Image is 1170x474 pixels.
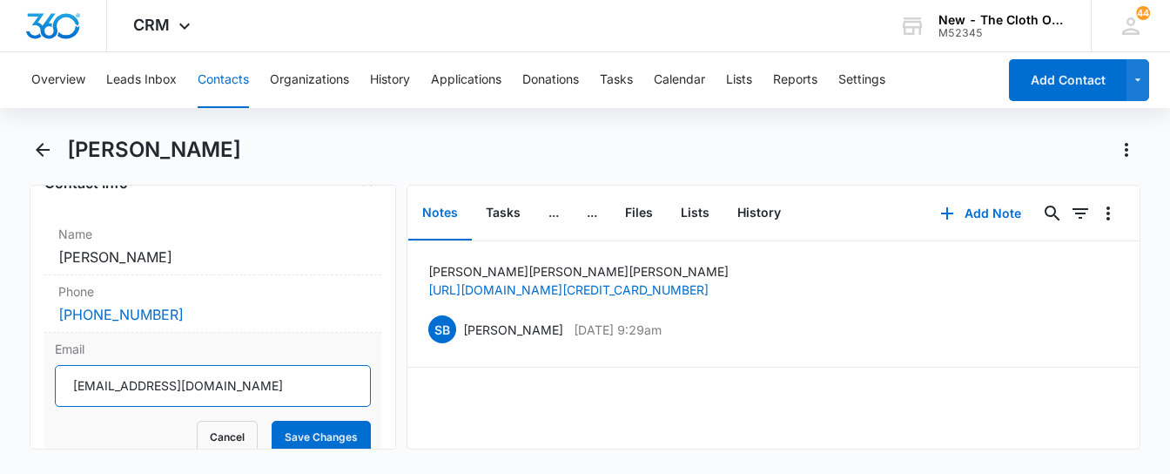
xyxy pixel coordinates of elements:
div: notifications count [1136,6,1150,20]
input: Email [55,365,372,407]
button: Applications [431,52,501,108]
button: Notes [408,186,472,240]
label: Name [58,225,368,243]
button: Save Changes [272,421,371,454]
button: Filters [1066,200,1094,227]
button: Calendar [654,52,705,108]
button: Overflow Menu [1094,200,1122,227]
div: Phone[PHONE_NUMBER] [44,275,382,333]
button: Add Contact [1009,59,1126,101]
button: Lists [726,52,752,108]
h1: [PERSON_NAME] [67,137,241,163]
button: Organizations [270,52,349,108]
p: [DATE] 9:29am [574,321,662,339]
button: Search... [1039,200,1066,227]
button: Tasks [472,186,535,240]
button: Back [30,136,57,164]
span: 44 [1136,6,1150,20]
button: Contacts [198,52,249,108]
div: account id [938,27,1066,39]
button: ... [573,186,611,240]
div: Name[PERSON_NAME] [44,218,382,275]
button: Reports [773,52,817,108]
button: Cancel [197,421,258,454]
button: History [723,186,795,240]
p: [PERSON_NAME] [463,321,563,339]
div: account name [938,13,1066,27]
a: [PHONE_NUMBER] [58,304,184,325]
button: Add Note [923,193,1039,234]
button: Leads Inbox [106,52,177,108]
button: Tasks [600,52,633,108]
button: ... [535,186,573,240]
button: Actions [1113,136,1140,164]
button: Lists [667,186,723,240]
button: Settings [838,52,885,108]
span: CRM [133,16,170,34]
button: History [370,52,410,108]
label: Phone [58,282,368,301]
span: SB [428,315,456,343]
a: [URL][DOMAIN_NAME][CREDIT_CARD_NUMBER] [428,282,709,297]
button: Files [611,186,667,240]
button: Overview [31,52,85,108]
dd: [PERSON_NAME] [58,247,368,267]
button: Donations [522,52,579,108]
label: Email [55,340,372,358]
p: [PERSON_NAME] [PERSON_NAME] [PERSON_NAME] [428,262,729,281]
